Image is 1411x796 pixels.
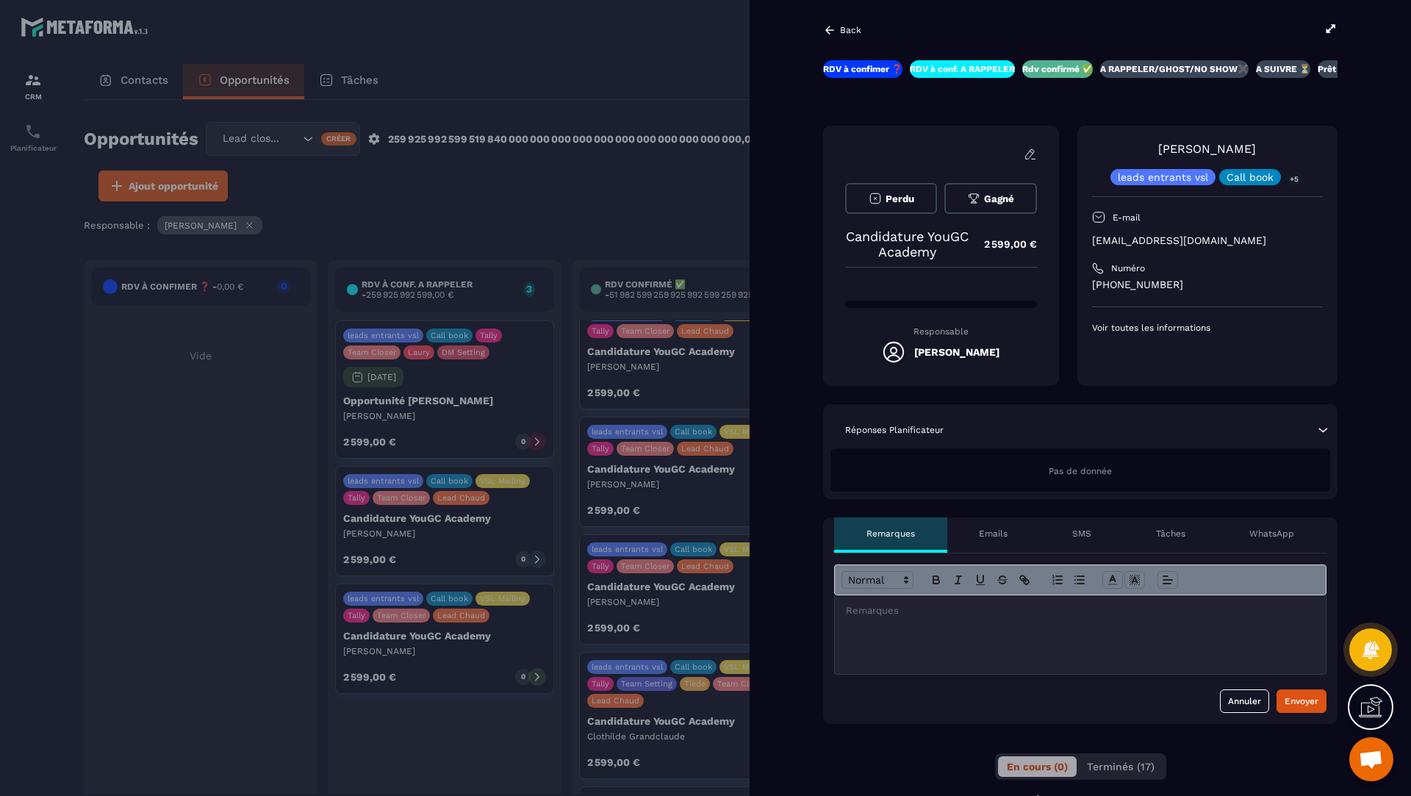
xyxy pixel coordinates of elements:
[1285,694,1318,709] div: Envoyer
[845,326,1037,337] p: Responsable
[1072,528,1091,539] p: SMS
[1158,142,1256,156] a: [PERSON_NAME]
[1118,172,1208,182] p: leads entrants vsl
[1156,528,1185,539] p: Tâches
[1111,262,1145,274] p: Numéro
[1113,212,1141,223] p: E-mail
[1249,528,1294,539] p: WhatsApp
[1285,171,1304,187] p: +5
[845,183,937,214] button: Perdu
[1349,737,1393,781] div: Ouvrir le chat
[1078,756,1163,777] button: Terminés (17)
[845,424,944,436] p: Réponses Planificateur
[1092,234,1323,248] p: [EMAIL_ADDRESS][DOMAIN_NAME]
[1220,689,1269,713] button: Annuler
[1277,689,1326,713] button: Envoyer
[866,528,915,539] p: Remarques
[998,756,1077,777] button: En cours (0)
[1227,172,1274,182] p: Call book
[984,193,1014,204] span: Gagné
[1092,278,1323,292] p: [PHONE_NUMBER]
[914,346,999,358] h5: [PERSON_NAME]
[969,230,1037,259] p: 2 599,00 €
[944,183,1036,214] button: Gagné
[886,193,914,204] span: Perdu
[1007,761,1068,772] span: En cours (0)
[845,229,969,259] p: Candidature YouGC Academy
[1049,466,1112,476] span: Pas de donnée
[1087,761,1155,772] span: Terminés (17)
[979,528,1008,539] p: Emails
[1092,322,1323,334] p: Voir toutes les informations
